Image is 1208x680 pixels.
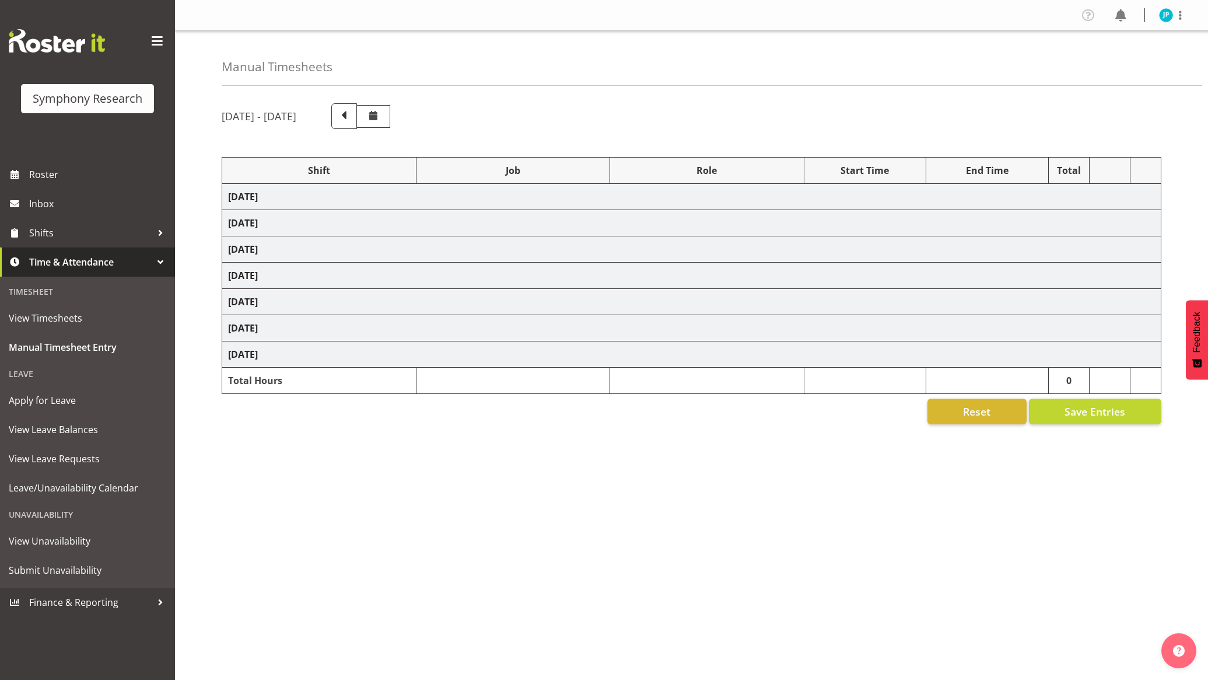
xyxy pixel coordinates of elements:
[9,479,166,497] span: Leave/Unavailability Calendar
[3,280,172,304] div: Timesheet
[3,503,172,526] div: Unavailability
[9,392,166,409] span: Apply for Leave
[9,450,166,468] span: View Leave Requests
[9,532,166,550] span: View Unavailability
[222,60,332,74] h4: Manual Timesheets
[29,166,169,183] span: Roster
[3,556,172,585] a: Submit Unavailability
[29,594,152,611] span: Finance & Reporting
[1173,645,1185,657] img: help-xxl-2.png
[9,562,166,579] span: Submit Unavailability
[222,210,1161,236] td: [DATE]
[1192,312,1202,353] span: Feedback
[9,421,166,438] span: View Leave Balances
[3,415,172,444] a: View Leave Balances
[963,404,990,419] span: Reset
[228,163,410,177] div: Shift
[222,315,1161,341] td: [DATE]
[3,304,172,333] a: View Timesheets
[1186,300,1208,379] button: Feedback - Show survey
[9,339,166,356] span: Manual Timesheet Entry
[222,289,1161,315] td: [DATE]
[1049,368,1090,394] td: 0
[422,163,604,177] div: Job
[9,29,105,53] img: Rosterit website logo
[1029,399,1161,424] button: Save Entries
[29,195,169,212] span: Inbox
[3,362,172,386] div: Leave
[222,184,1161,210] td: [DATE]
[222,110,296,123] h5: [DATE] - [DATE]
[222,341,1161,368] td: [DATE]
[3,473,172,503] a: Leave/Unavailability Calendar
[33,90,142,107] div: Symphony Research
[927,399,1027,424] button: Reset
[3,386,172,415] a: Apply for Leave
[1065,404,1125,419] span: Save Entries
[3,333,172,362] a: Manual Timesheet Entry
[932,163,1042,177] div: End Time
[29,224,152,242] span: Shifts
[222,236,1161,263] td: [DATE]
[222,263,1161,289] td: [DATE]
[222,368,416,394] td: Total Hours
[3,526,172,556] a: View Unavailability
[810,163,920,177] div: Start Time
[3,444,172,473] a: View Leave Requests
[616,163,798,177] div: Role
[9,309,166,327] span: View Timesheets
[1055,163,1083,177] div: Total
[29,253,152,271] span: Time & Attendance
[1159,8,1173,22] img: jake-pringle11873.jpg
